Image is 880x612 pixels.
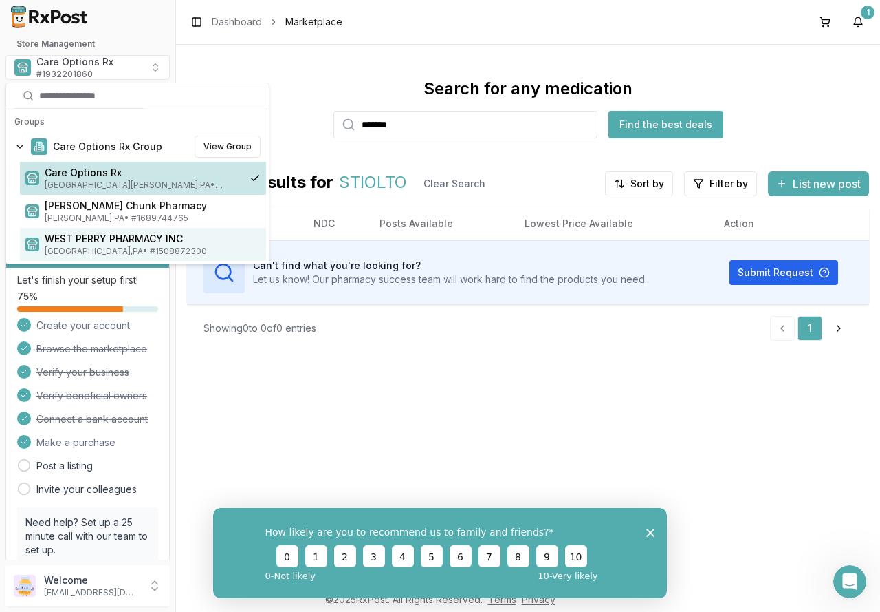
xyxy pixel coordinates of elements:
[25,516,150,557] p: Need help? Set up a 25 minute call with our team to set up.
[713,207,869,240] th: Action
[768,171,869,196] button: List new post
[522,593,555,605] a: Privacy
[36,412,148,426] span: Connect a bank account
[684,171,757,196] button: Filter by
[605,171,673,196] button: Sort by
[17,290,38,304] span: 75 %
[709,177,748,191] span: Filter by
[44,587,140,598] p: [EMAIL_ADDRESS][DOMAIN_NAME]
[45,166,239,180] span: Care Options Rx
[36,342,147,356] span: Browse the marketplace
[729,260,838,285] button: Submit Request
[36,436,115,450] span: Make a purchase
[768,178,869,192] a: List new post
[203,321,316,335] div: Showing 0 to 0 of 0 entries
[770,316,852,341] nav: pagination
[302,207,368,240] th: NDC
[5,55,170,80] button: Select a view
[212,15,262,29] a: Dashboard
[9,112,266,131] div: Groups
[45,199,261,213] span: [PERSON_NAME] Chunk Pharmacy
[608,111,723,138] button: Find the best deals
[195,136,261,158] button: View Group
[5,6,93,28] img: RxPost Logo
[514,207,712,240] th: Lowest Price Available
[44,573,140,587] p: Welcome
[253,273,647,286] p: Let us know! Our pharmacy success team will work hard to find the products you need.
[833,565,866,598] iframe: Intercom live chat
[53,140,162,154] span: Care Options Rx Group
[825,316,852,341] a: Go to next page
[339,171,407,196] span: STIOLTO
[285,15,342,29] span: Marketplace
[36,319,130,333] span: Create your account
[630,177,664,191] span: Sort by
[36,389,147,403] span: Verify beneficial owners
[45,232,261,246] span: WEST PERRY PHARMACY INC
[5,39,170,50] h2: Store Management
[36,69,93,80] span: # 1932201860
[213,508,667,598] iframe: Survey from RxPost
[797,316,822,341] a: 1
[17,273,158,287] p: Let's finish your setup first!
[36,366,129,379] span: Verify your business
[412,171,496,196] button: Clear Search
[45,180,239,191] span: [GEOGRAPHIC_DATA][PERSON_NAME] , PA • # 1932201860
[14,575,36,597] img: User avatar
[423,78,632,100] div: Search for any medication
[45,213,261,224] span: [PERSON_NAME] , PA • # 1689744765
[847,11,869,33] button: 1
[36,483,137,496] a: Invite your colleagues
[45,246,261,257] span: [GEOGRAPHIC_DATA] , PA • # 1508872300
[253,259,647,273] h3: Can't find what you're looking for?
[368,207,514,240] th: Posts Available
[488,593,516,605] a: Terms
[212,15,342,29] nav: breadcrumb
[36,55,113,69] span: Care Options Rx
[36,459,93,473] a: Post a listing
[25,558,78,569] a: Book a call
[861,6,874,19] div: 1
[793,176,861,192] span: List new post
